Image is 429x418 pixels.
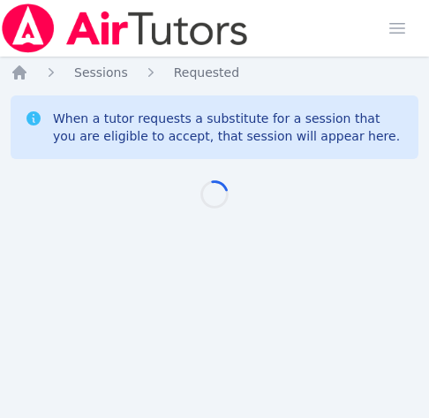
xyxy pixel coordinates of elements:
div: When a tutor requests a substitute for a session that you are eligible to accept, that session wi... [53,110,404,145]
span: Sessions [74,65,128,80]
nav: Breadcrumb [11,64,418,81]
a: Requested [174,64,239,81]
a: Sessions [74,64,128,81]
span: Requested [174,65,239,80]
